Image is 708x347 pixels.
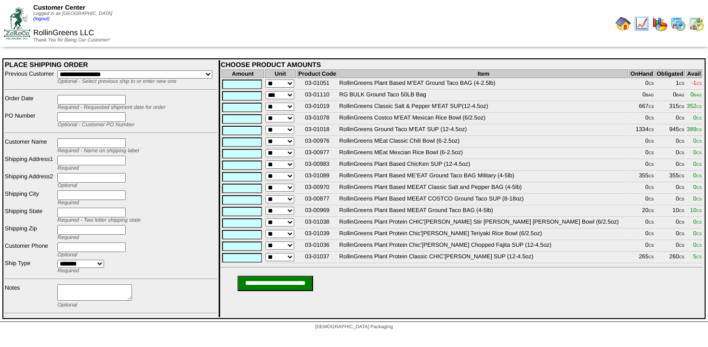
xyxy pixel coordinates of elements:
[670,16,686,31] img: calendarprod.gif
[629,102,654,113] td: 667
[297,195,338,205] td: 03-00877
[679,105,684,109] span: CS
[696,209,702,213] span: CS
[693,160,702,167] span: 0
[679,243,684,248] span: CS
[297,91,338,101] td: 03-01110
[339,253,628,263] td: RollinGreens Plant Protein Classic CHIC’[PERSON_NAME] SUP (12-4.5oz)
[4,155,56,172] td: Shipping Address1
[648,243,654,248] span: CS
[696,255,702,259] span: CS
[648,197,654,201] span: CS
[629,195,654,205] td: 0
[693,241,702,248] span: 0
[696,128,702,132] span: CS
[648,116,654,120] span: CS
[656,218,685,228] td: 0
[616,16,631,31] img: home.gif
[648,81,654,86] span: CS
[4,190,56,206] td: Shipping City
[696,139,702,144] span: CS
[696,243,702,248] span: CS
[4,173,56,189] td: Shipping Address2
[222,69,264,78] th: Amount
[4,138,56,154] td: Customer Name
[679,174,684,178] span: CS
[297,79,338,90] td: 03-01051
[656,241,685,252] td: 0
[646,93,654,97] span: BAG
[679,232,684,236] span: CS
[648,255,654,259] span: CS
[5,61,217,68] div: PLACE SHIPPING ORDER
[656,148,685,159] td: 0
[33,4,85,11] span: Customer Center
[629,137,654,147] td: 0
[629,125,654,136] td: 1334
[652,16,668,31] img: graph.gif
[656,253,685,263] td: 260
[687,103,702,109] span: 352
[656,183,685,194] td: 0
[297,206,338,217] td: 03-00969
[696,220,702,225] span: CS
[656,137,685,147] td: 0
[696,81,702,86] span: CS
[57,217,141,223] span: Required - Two letter shipping state
[696,197,702,201] span: CS
[679,186,684,190] span: CS
[693,172,702,179] span: 0
[696,186,702,190] span: CS
[57,268,79,274] span: Required
[629,79,654,90] td: 0
[4,284,56,308] td: Notes
[297,137,338,147] td: 03-00976
[339,125,628,136] td: RollinGreens Ground Taco M'EAT SUP (12-4.5oz)
[648,151,654,155] span: CS
[694,93,702,97] span: BAG
[297,125,338,136] td: 03-01018
[648,186,654,190] span: CS
[696,116,702,120] span: CS
[679,151,684,155] span: CS
[679,255,684,259] span: CS
[691,80,702,86] span: -1
[33,11,112,22] span: Logged in as [GEOGRAPHIC_DATA]
[4,242,56,258] td: Customer Phone
[57,148,139,154] span: Required - Name on shipping label
[656,79,685,90] td: 1
[339,79,628,90] td: RollinGreens Plant Based M’EAT Ground Taco BAG (4-2.5lb)
[339,102,628,113] td: RollinGreens Classic Salt & Pepper M'EAT SUP(12-4.5oz)
[629,69,654,78] th: OnHand
[656,125,685,136] td: 945
[679,128,684,132] span: CS
[57,79,176,84] span: Optional - Select previous ship to or enter new one
[656,172,685,182] td: 355
[57,165,79,171] span: Required
[693,195,702,202] span: 0
[687,126,702,133] span: 389
[696,151,702,155] span: CS
[629,172,654,182] td: 355
[297,183,338,194] td: 03-00970
[693,218,702,225] span: 0
[221,61,703,68] div: CHOOSE PRODUCT AMOUNTS
[696,105,702,109] span: CS
[4,112,56,128] td: PO Number
[297,253,338,263] td: 03-01037
[339,148,628,159] td: RollinGreens MEat Mexcian Rice Bowl (6-2.5oz)
[648,162,654,167] span: CS
[629,253,654,263] td: 265
[629,218,654,228] td: 0
[315,324,393,330] span: [DEMOGRAPHIC_DATA] Packaging
[648,174,654,178] span: CS
[339,91,628,101] td: RG BULK Ground Taco 50LB Bag
[634,16,649,31] img: line_graph.gif
[57,183,77,188] span: Optional
[656,206,685,217] td: 10
[339,206,628,217] td: RollinGreens Plant Based MEEAT Ground Taco BAG (4-5lb)
[339,241,628,252] td: RollinGreens Plant Protein Chic’[PERSON_NAME] Chopped Fajita SUP (12-4.5oz)
[57,200,79,206] span: Required
[297,241,338,252] td: 03-01036
[690,207,702,214] span: 10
